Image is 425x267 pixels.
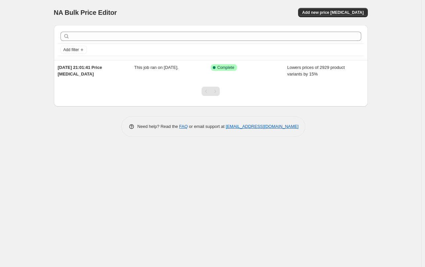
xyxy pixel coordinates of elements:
[137,124,179,129] span: Need help? Read the
[188,124,226,129] span: or email support at
[217,65,234,70] span: Complete
[58,65,102,76] span: [DATE] 21:01:41 Price [MEDICAL_DATA]
[134,65,178,70] span: This job ran on [DATE].
[287,65,345,76] span: Lowers prices of 2929 product variants by 15%
[63,47,79,52] span: Add filter
[226,124,298,129] a: [EMAIL_ADDRESS][DOMAIN_NAME]
[202,87,220,96] nav: Pagination
[54,9,117,16] span: NA Bulk Price Editor
[60,46,87,54] button: Add filter
[179,124,188,129] a: FAQ
[302,10,364,15] span: Add new price [MEDICAL_DATA]
[298,8,367,17] button: Add new price [MEDICAL_DATA]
